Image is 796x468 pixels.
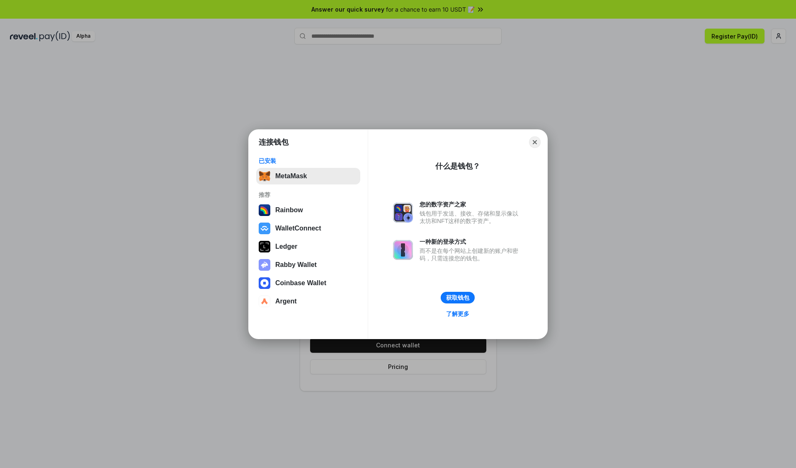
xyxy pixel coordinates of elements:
[420,201,522,208] div: 您的数字资产之家
[259,259,270,271] img: svg+xml,%3Csvg%20xmlns%3D%22http%3A%2F%2Fwww.w3.org%2F2000%2Fsvg%22%20fill%3D%22none%22%20viewBox...
[259,223,270,234] img: svg+xml,%3Csvg%20width%3D%2228%22%20height%3D%2228%22%20viewBox%3D%220%200%2028%2028%22%20fill%3D...
[435,161,480,171] div: 什么是钱包？
[256,238,360,255] button: Ledger
[420,238,522,245] div: 一种新的登录方式
[393,203,413,223] img: svg+xml,%3Csvg%20xmlns%3D%22http%3A%2F%2Fwww.w3.org%2F2000%2Fsvg%22%20fill%3D%22none%22%20viewBox...
[259,296,270,307] img: svg+xml,%3Csvg%20width%3D%2228%22%20height%3D%2228%22%20viewBox%3D%220%200%2028%2028%22%20fill%3D...
[259,170,270,182] img: svg+xml,%3Csvg%20fill%3D%22none%22%20height%3D%2233%22%20viewBox%3D%220%200%2035%2033%22%20width%...
[441,308,474,319] a: 了解更多
[259,241,270,252] img: svg+xml,%3Csvg%20xmlns%3D%22http%3A%2F%2Fwww.w3.org%2F2000%2Fsvg%22%20width%3D%2228%22%20height%3...
[275,225,321,232] div: WalletConnect
[420,247,522,262] div: 而不是在每个网站上创建新的账户和密码，只需连接您的钱包。
[529,136,541,148] button: Close
[256,202,360,218] button: Rainbow
[259,204,270,216] img: svg+xml,%3Csvg%20width%3D%22120%22%20height%3D%22120%22%20viewBox%3D%220%200%20120%20120%22%20fil...
[256,257,360,273] button: Rabby Wallet
[256,220,360,237] button: WalletConnect
[420,210,522,225] div: 钱包用于发送、接收、存储和显示像以太坊和NFT这样的数字资产。
[259,137,289,147] h1: 连接钱包
[275,172,307,180] div: MetaMask
[256,293,360,310] button: Argent
[446,294,469,301] div: 获取钱包
[259,157,358,165] div: 已安装
[275,206,303,214] div: Rainbow
[275,279,326,287] div: Coinbase Wallet
[275,243,297,250] div: Ledger
[275,298,297,305] div: Argent
[393,240,413,260] img: svg+xml,%3Csvg%20xmlns%3D%22http%3A%2F%2Fwww.w3.org%2F2000%2Fsvg%22%20fill%3D%22none%22%20viewBox...
[275,261,317,269] div: Rabby Wallet
[259,191,358,199] div: 推荐
[441,292,475,303] button: 获取钱包
[259,277,270,289] img: svg+xml,%3Csvg%20width%3D%2228%22%20height%3D%2228%22%20viewBox%3D%220%200%2028%2028%22%20fill%3D...
[446,310,469,318] div: 了解更多
[256,275,360,291] button: Coinbase Wallet
[256,168,360,184] button: MetaMask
